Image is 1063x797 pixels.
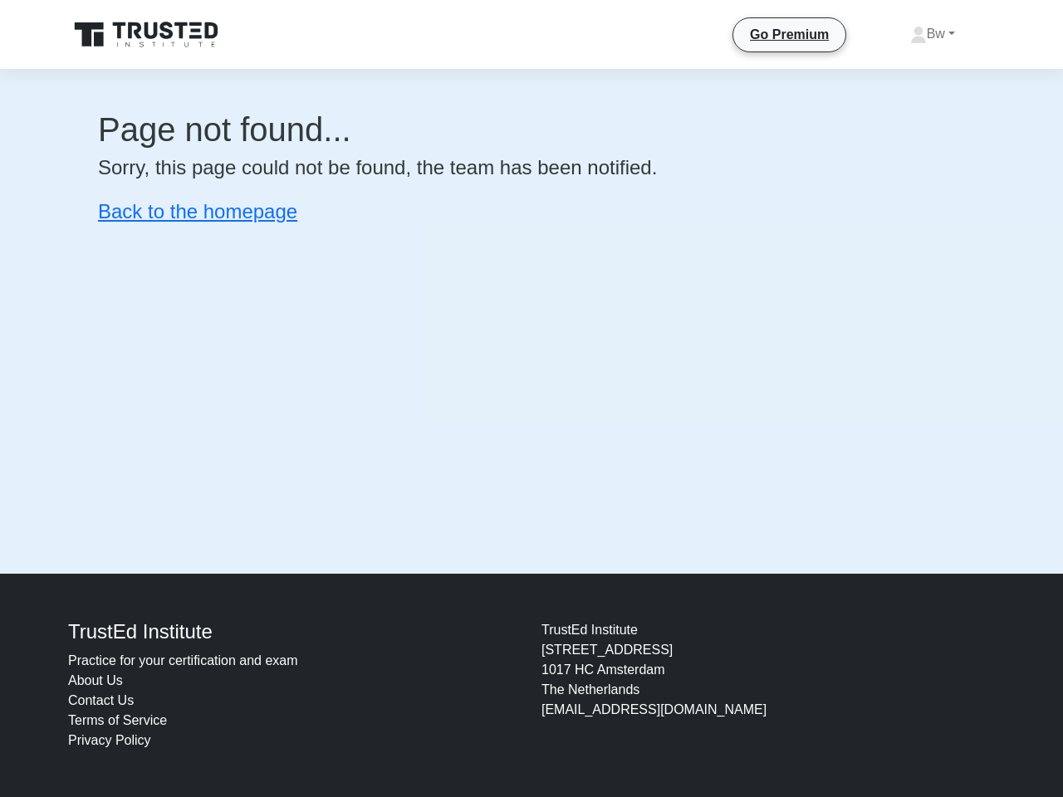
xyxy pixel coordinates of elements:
[68,673,123,687] a: About Us
[68,733,151,747] a: Privacy Policy
[98,110,965,149] h1: Page not found...
[531,620,1005,751] div: TrustEd Institute [STREET_ADDRESS] 1017 HC Amsterdam The Netherlands [EMAIL_ADDRESS][DOMAIN_NAME]
[68,653,298,667] a: Practice for your certification and exam
[98,200,297,222] a: Back to the homepage
[68,713,167,727] a: Terms of Service
[98,156,965,180] h4: Sorry, this page could not be found, the team has been notified.
[870,17,995,51] a: Bw
[68,693,134,707] a: Contact Us
[68,620,522,644] h4: TrustEd Institute
[740,24,839,45] a: Go Premium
